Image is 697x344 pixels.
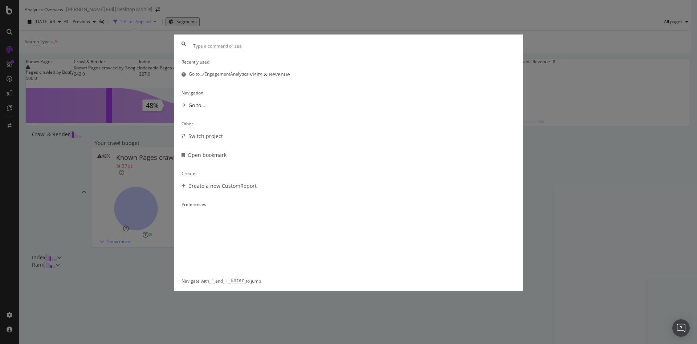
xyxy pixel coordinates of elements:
[248,71,250,78] div: ›
[188,151,227,159] div: Open bookmark
[204,71,248,78] div: EngagementAnalytics
[189,71,203,78] div: Go to...
[182,201,515,207] div: Preferences
[91,43,110,48] div: Mots-clés
[19,19,82,25] div: Domaine: [DOMAIN_NAME]
[203,71,204,78] div: ›
[250,71,290,78] div: Visits & Revenue
[12,12,17,17] img: logo_orange.svg
[209,278,215,284] kbd: ↑
[12,19,17,25] img: website_grey.svg
[182,59,515,65] div: Recently used
[182,121,515,127] div: Other
[20,12,36,17] div: v 4.0.25
[182,278,229,284] div: Navigate with and
[672,319,690,337] div: Open Intercom Messenger
[182,90,515,96] div: Navigation
[223,278,229,284] kbd: ↓
[188,182,257,190] div: Create a new CustomReport
[30,42,36,48] img: tab_domain_overview_orange.svg
[182,170,515,177] div: Create
[174,35,523,291] div: modal
[229,278,246,284] kbd: Enter
[83,42,89,48] img: tab_keywords_by_traffic_grey.svg
[188,102,205,109] div: Go to...
[229,278,261,284] div: to jump
[192,42,243,50] input: Type a command or search…
[188,133,223,140] div: Switch project
[38,43,56,48] div: Domaine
